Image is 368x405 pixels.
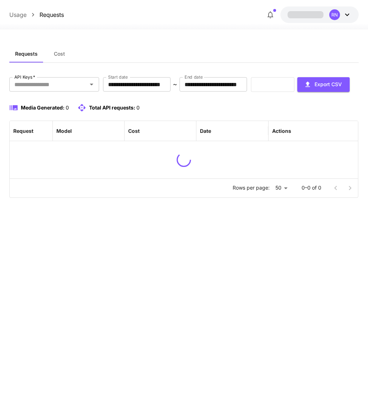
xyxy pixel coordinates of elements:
[280,6,359,23] button: RN
[297,77,350,92] button: Export CSV
[302,184,321,191] p: 0–0 of 0
[272,183,290,193] div: 50
[14,74,35,80] label: API Keys
[21,104,65,111] span: Media Generated:
[108,74,128,80] label: Start date
[173,80,177,89] p: ~
[89,104,135,111] span: Total API requests:
[13,128,33,134] div: Request
[39,10,64,19] a: Requests
[9,10,27,19] a: Usage
[136,104,140,111] span: 0
[329,9,340,20] div: RN
[233,184,270,191] p: Rows per page:
[185,74,202,80] label: End date
[9,10,64,19] nav: breadcrumb
[15,51,38,57] span: Requests
[54,51,65,57] span: Cost
[56,128,72,134] div: Model
[128,128,140,134] div: Cost
[272,128,291,134] div: Actions
[200,128,211,134] div: Date
[87,79,97,89] button: Open
[66,104,69,111] span: 0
